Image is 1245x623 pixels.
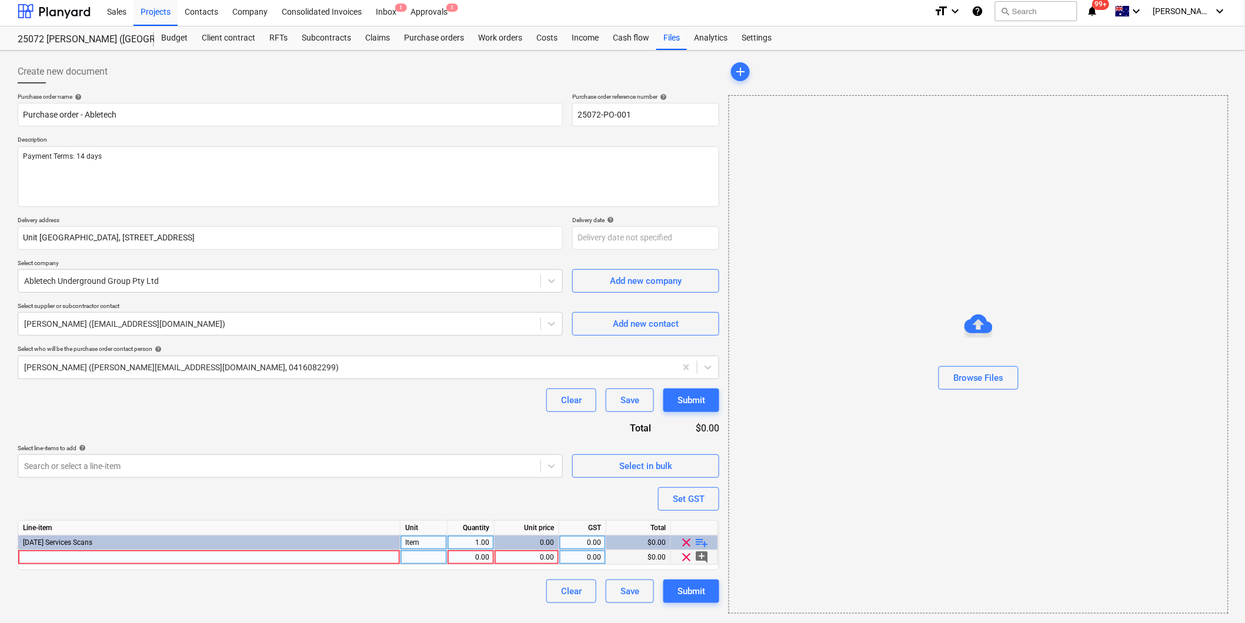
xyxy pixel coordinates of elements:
[687,26,735,50] a: Analytics
[564,535,601,550] div: 0.00
[18,146,719,207] textarea: Payment Terms: 14 days
[613,316,679,331] div: Add new contact
[295,26,358,50] a: Subcontracts
[471,26,529,50] div: Work orders
[529,26,565,50] a: Costs
[1130,4,1144,18] i: keyboard_arrow_down
[948,4,962,18] i: keyboard_arrow_down
[546,388,596,412] button: Clear
[1087,4,1099,18] i: notifications
[733,65,747,79] span: add
[262,26,295,50] a: RFTs
[677,584,705,599] div: Submit
[1000,6,1010,16] span: search
[565,26,606,50] a: Income
[18,103,563,126] input: Document name
[76,444,86,451] span: help
[695,535,709,550] span: playlist_add
[195,26,262,50] a: Client contract
[18,345,719,353] div: Select who will be the purchase order contact person
[606,550,671,565] div: $0.00
[154,26,195,50] a: Budget
[606,535,671,550] div: $0.00
[564,550,601,565] div: 0.00
[677,393,705,408] div: Submit
[18,136,719,146] p: Description
[18,216,563,226] p: Delivery address
[152,346,162,353] span: help
[572,93,719,101] div: Purchase order reference number
[499,535,554,550] div: 0.00
[670,421,719,435] div: $0.00
[656,26,687,50] a: Files
[18,226,563,250] input: Delivery address
[446,4,458,12] span: 1
[695,550,709,564] span: add_comment
[572,269,719,293] button: Add new company
[561,393,582,408] div: Clear
[606,521,671,535] div: Total
[1153,6,1212,16] span: [PERSON_NAME]
[606,388,654,412] button: Save
[18,444,563,452] div: Select line-items to add
[18,521,400,535] div: Line-item
[358,26,397,50] a: Claims
[452,535,489,550] div: 1.00
[606,580,654,603] button: Save
[400,535,448,550] div: Item
[680,550,694,564] span: clear
[572,103,719,126] input: Order number
[18,34,140,46] div: 25072 [PERSON_NAME] ([GEOGRAPHIC_DATA] 327 CAT 4)
[18,93,563,101] div: Purchase order name
[572,226,719,250] input: Delivery date not specified
[23,538,92,547] span: 2.4.12 Services Scans
[559,521,606,535] div: GST
[395,4,407,12] span: 1
[620,584,639,599] div: Save
[566,421,670,435] div: Total
[729,95,1229,614] div: Browse Files
[657,93,667,101] span: help
[448,521,495,535] div: Quantity
[495,521,559,535] div: Unit price
[620,393,639,408] div: Save
[934,4,948,18] i: format_size
[606,26,656,50] a: Cash flow
[663,580,719,603] button: Submit
[546,580,596,603] button: Clear
[72,93,82,101] span: help
[400,521,448,535] div: Unit
[572,454,719,478] button: Select in bulk
[610,273,682,289] div: Add new company
[397,26,471,50] a: Purchase orders
[1186,567,1245,623] iframe: Chat Widget
[995,1,1077,21] button: Search
[572,312,719,336] button: Add new contact
[561,584,582,599] div: Clear
[953,370,1004,386] div: Browse Files
[658,487,719,511] button: Set GST
[619,458,672,474] div: Select in bulk
[18,302,563,312] p: Select supplier or subcontractor contact
[452,550,489,565] div: 0.00
[972,4,983,18] i: Knowledge base
[735,26,779,50] a: Settings
[663,388,719,412] button: Submit
[605,216,614,223] span: help
[680,535,694,550] span: clear
[572,216,719,224] div: Delivery date
[939,366,1019,390] button: Browse Files
[1213,4,1227,18] i: keyboard_arrow_down
[499,550,554,565] div: 0.00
